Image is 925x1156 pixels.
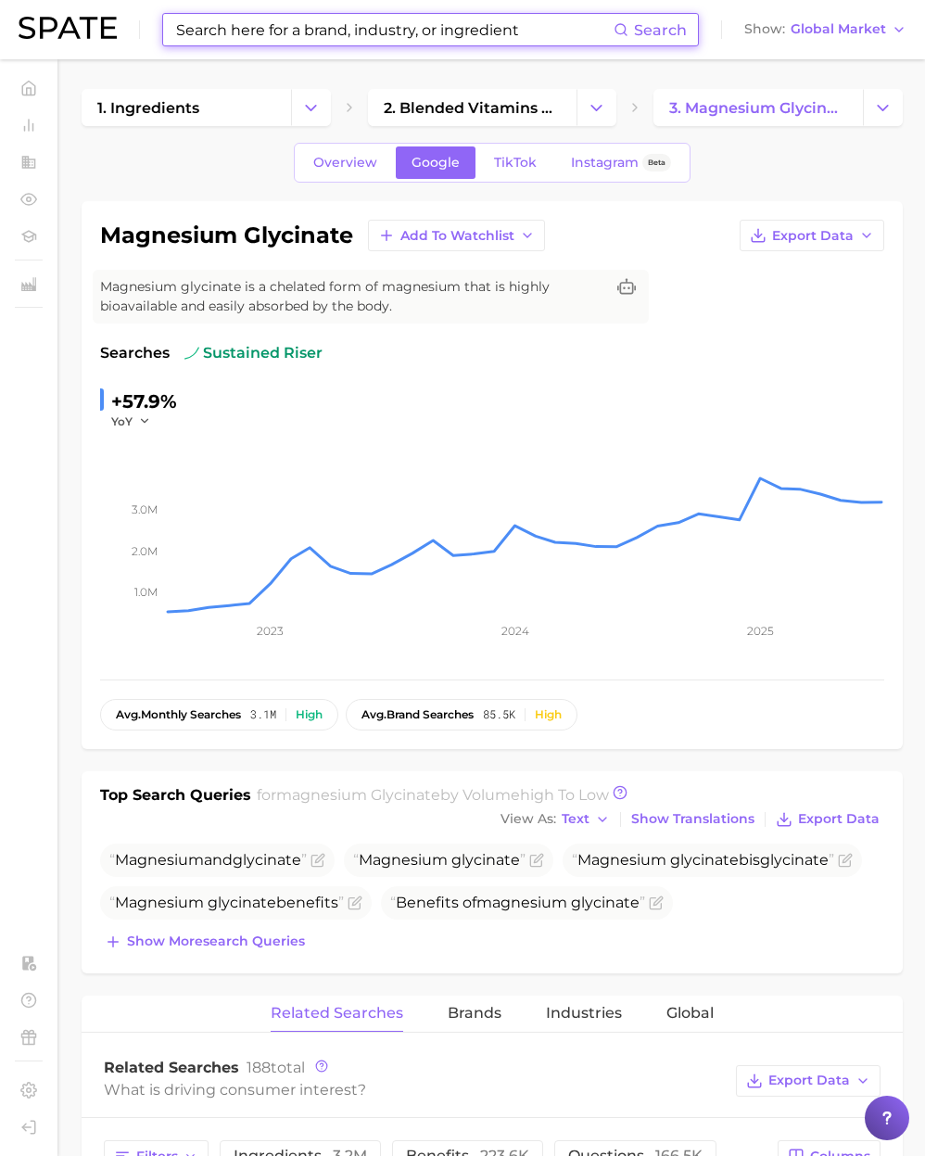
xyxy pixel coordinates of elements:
span: magnesium glycinate [276,786,440,804]
span: Global Market [791,24,886,34]
a: Overview [298,146,393,179]
button: Flag as miscategorized or irrelevant [649,896,664,910]
tspan: 3.0m [132,502,158,516]
span: magnesium [476,894,567,911]
span: glycinate [451,851,520,869]
span: Search [634,21,687,39]
button: Flag as miscategorized or irrelevant [348,896,362,910]
button: Add to Watchlist [368,220,545,251]
button: Flag as miscategorized or irrelevant [310,853,325,868]
tspan: 2.0m [132,544,158,558]
span: Magnesium [115,851,204,869]
input: Search here for a brand, industry, or ingredient [174,14,614,45]
h1: magnesium glycinate [100,224,353,247]
tspan: 2025 [747,624,774,638]
span: Instagram [571,155,639,171]
abbr: average [361,707,386,721]
button: Export Data [771,807,884,832]
span: 2. blended vitamins & minerals [384,99,562,117]
a: 1. ingredients [82,89,291,126]
button: Show moresearch queries [100,929,310,955]
tspan: 2023 [257,624,284,638]
button: Change Category [577,89,616,126]
button: Flag as miscategorized or irrelevant [838,853,853,868]
span: Show Translations [631,811,754,827]
span: Related Searches [104,1059,239,1076]
a: Google [396,146,475,179]
span: YoY [111,413,133,429]
a: 3. magnesium glycinate [653,89,863,126]
div: What is driving consumer interest? [104,1077,727,1102]
span: Magnesium [115,894,204,911]
span: and [109,851,307,869]
span: brand searches [361,708,474,721]
a: TikTok [478,146,552,179]
h1: Top Search Queries [100,784,251,807]
span: Related Searches [271,1005,403,1022]
span: 188 [247,1059,271,1076]
img: SPATE [19,17,117,39]
span: 85.5k [483,708,515,721]
span: Export Data [798,811,880,827]
span: glycinate [233,851,301,869]
span: Show [744,24,785,34]
span: benefits [109,894,344,911]
span: Benefits of [390,894,645,911]
div: High [296,708,323,721]
span: Magnesium [577,851,666,869]
button: Export Data [736,1065,881,1097]
span: total [247,1059,305,1076]
abbr: average [116,707,141,721]
span: 3. magnesium glycinate [669,99,847,117]
span: Text [562,814,589,824]
img: sustained riser [184,346,199,361]
span: glycinate [670,851,739,869]
span: glycinate [760,851,829,869]
span: glycinate [208,894,276,911]
span: Magnesium [359,851,448,869]
span: sustained riser [184,342,323,364]
span: Searches [100,342,170,364]
span: TikTok [494,155,537,171]
span: Add to Watchlist [400,228,514,244]
button: View AsText [496,807,615,832]
span: View As [501,814,556,824]
button: Export Data [740,220,884,251]
span: Export Data [768,1073,850,1088]
span: Brands [448,1005,501,1022]
span: Overview [313,155,377,171]
span: Global [666,1005,714,1022]
span: Export Data [772,228,854,244]
span: Beta [648,155,665,171]
div: +57.9% [111,387,177,416]
button: Change Category [863,89,903,126]
button: Flag as miscategorized or irrelevant [529,853,544,868]
tspan: 2024 [501,624,529,638]
h2: for by Volume [257,784,609,807]
button: avg.brand searches85.5kHigh [346,699,577,730]
button: Show Translations [627,807,759,832]
span: 3.1m [250,708,276,721]
span: Show more search queries [127,934,305,949]
span: glycinate [571,894,640,911]
span: monthly searches [116,708,241,721]
button: avg.monthly searches3.1mHigh [100,699,338,730]
span: Magnesium glycinate is a chelated form of magnesium that is highly bioavailable and easily absorb... [100,277,604,316]
a: Log out. Currently logged in with e-mail yumi.toki@spate.nyc. [15,1113,43,1141]
button: YoY [111,413,151,429]
span: high to low [520,786,609,804]
a: InstagramBeta [555,146,687,179]
span: bis [572,851,834,869]
button: ShowGlobal Market [740,18,911,42]
button: Change Category [291,89,331,126]
div: High [535,708,562,721]
tspan: 1.0m [134,585,158,599]
span: 1. ingredients [97,99,199,117]
span: Industries [546,1005,622,1022]
a: 2. blended vitamins & minerals [368,89,577,126]
span: Google [412,155,460,171]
